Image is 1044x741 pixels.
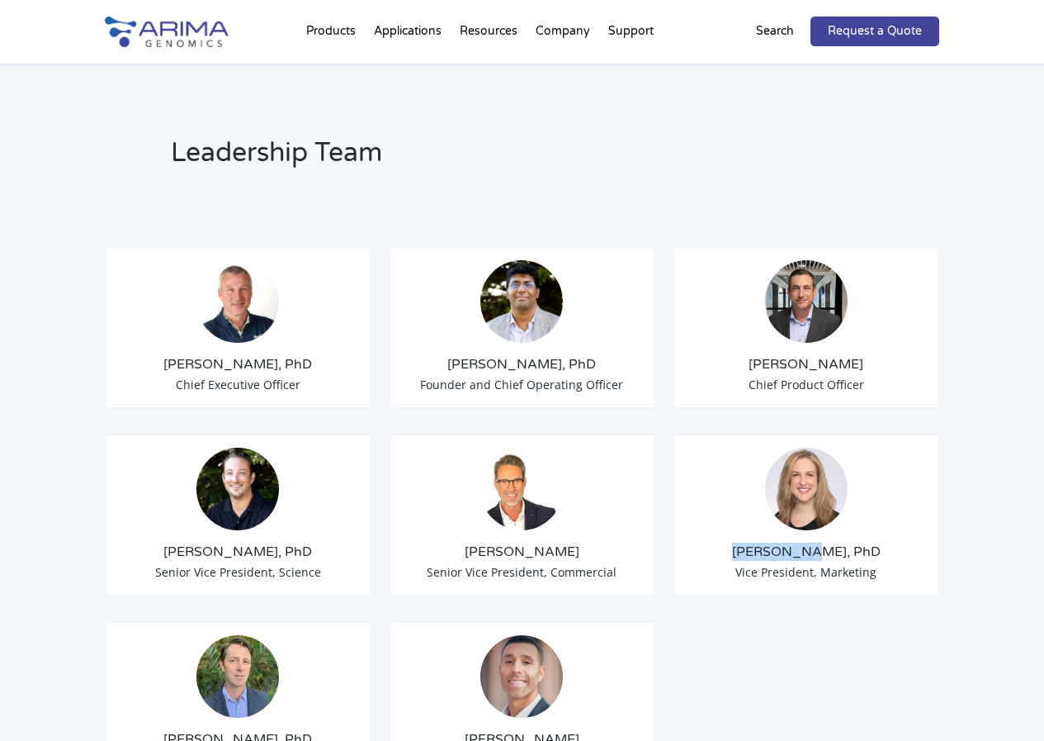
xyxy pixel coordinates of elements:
span: Founder and Chief Operating Officer [420,377,623,392]
h3: [PERSON_NAME], PhD [119,543,358,561]
span: Senior Vice President, Science [155,564,321,580]
span: Vice President, Marketing [735,564,876,580]
img: Chris-Roberts.jpg [765,260,848,343]
span: Chief Product Officer [749,377,864,392]
h3: [PERSON_NAME], PhD [687,543,926,561]
span: Senior Vice President, Commercial [427,564,616,580]
h3: [PERSON_NAME] [403,543,642,561]
img: Arima-Genomics-logo [105,17,229,47]
img: Anthony-Schmitt_Arima-Genomics.png [196,448,279,530]
img: Tom-Willis.jpg [196,260,279,343]
p: Search [756,21,794,42]
a: Request a Quote [810,17,939,46]
img: 19364919-cf75-45a2-a608-1b8b29f8b955.jpg [765,448,848,530]
img: A.-Seltser-Headshot.jpeg [480,635,563,718]
h3: [PERSON_NAME], PhD [403,355,642,373]
img: Sid-Selvaraj_Arima-Genomics.png [480,260,563,343]
h3: [PERSON_NAME], PhD [119,355,358,373]
img: David-Duvall-Headshot.jpg [480,448,563,530]
h2: Leadership Team [171,135,720,184]
img: 1632501909860.jpeg [196,635,279,718]
span: Chief Executive Officer [176,377,300,392]
h3: [PERSON_NAME] [687,355,926,373]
